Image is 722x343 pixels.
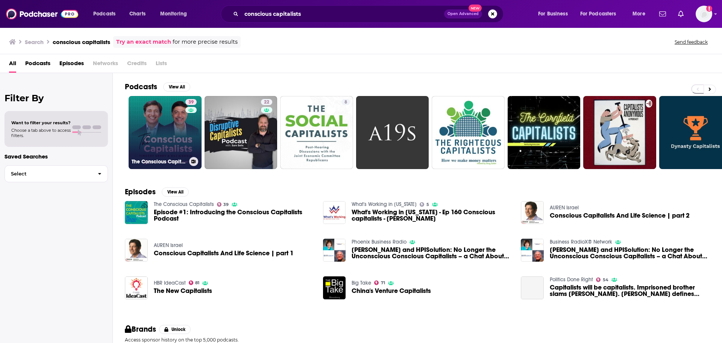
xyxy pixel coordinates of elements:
span: Logged in as RebRoz5 [696,6,712,22]
span: New [469,5,482,12]
span: Monitoring [160,9,187,19]
a: McMinn HR and HPISolution: No Longer the Unconscious Conscious Capitalists – a Chat About Company... [352,247,512,259]
a: Episodes [59,57,84,73]
span: Select [5,171,92,176]
button: open menu [575,8,627,20]
img: McMinn HR and HPISolution: No Longer the Unconscious Conscious Capitalists – a Chat About Company... [323,239,346,262]
h2: Episodes [125,187,156,197]
button: Open AdvancedNew [444,9,482,18]
span: Podcasts [25,57,50,73]
span: Lists [156,57,167,73]
a: The New Capitalists [125,276,148,299]
button: Unlock [159,325,191,334]
span: Charts [129,9,146,19]
button: View All [162,188,189,197]
img: Podchaser - Follow, Share and Rate Podcasts [6,7,78,21]
a: All [9,57,16,73]
button: Send feedback [672,39,710,45]
a: Capitalists will be capitalists. Imprisoned brother slams Trump. Bernie defines Sinema. [550,284,710,297]
a: Politics Done Right [550,276,593,283]
a: The Conscious Capitalists [154,201,214,207]
a: 22 [205,96,278,169]
div: Search podcasts, credits, & more... [228,5,511,23]
a: Show notifications dropdown [675,8,687,20]
span: Credits [127,57,147,73]
button: open menu [88,8,125,20]
a: AUREN Israel [550,204,579,211]
a: McMinn HR and HPISolution: No Longer the Unconscious Conscious Capitalists – a Chat About Company... [550,247,710,259]
span: 5 [426,203,429,206]
span: Capitalists will be capitalists. Imprisoned brother slams [PERSON_NAME]. [PERSON_NAME] defines Si... [550,284,710,297]
a: 8 [341,99,350,105]
span: More [633,9,645,19]
h2: Brands [125,325,156,334]
button: View All [163,82,190,91]
a: What's Working in Washington - Ep 160 Conscious capitalists - Jeff Cherry [323,201,346,224]
a: PodcastsView All [125,82,190,91]
button: open menu [627,8,655,20]
p: Access sponsor history on the top 5,000 podcasts. [125,337,710,343]
button: open menu [533,8,577,20]
a: 39 [185,99,197,105]
span: 22 [264,99,269,106]
a: EpisodesView All [125,187,189,197]
a: 39The Conscious Capitalists [129,96,202,169]
img: Episode #1: Introducing the Conscious Capitalists Podcast [125,201,148,224]
span: Conscious Capitalists And Life Science | part 2 [550,212,690,219]
span: 54 [603,278,608,282]
span: Open Advanced [447,12,479,16]
a: 8 [280,96,353,169]
a: 22 [261,99,272,105]
img: Conscious Capitalists And Life Science | part 2 [521,201,544,224]
span: Want to filter your results? [11,120,71,125]
span: For Podcasters [580,9,616,19]
a: China's Venture Capitalists [352,288,431,294]
span: Podcasts [93,9,115,19]
a: 71 [374,280,385,285]
span: What's Working in [US_STATE] - Ep 160 Conscious capitalists - [PERSON_NAME] [352,209,512,222]
h2: Podcasts [125,82,157,91]
h3: The Conscious Capitalists [132,159,186,165]
span: 39 [223,203,229,206]
a: 5 [420,202,429,207]
span: 39 [188,99,194,106]
a: Big Take [352,280,371,286]
span: 71 [381,281,385,285]
h3: Search [25,38,44,46]
a: AUREN Israel [154,242,183,248]
img: Conscious Capitalists And Life Science | part 1 [125,239,148,262]
a: The New Capitalists [154,288,212,294]
span: 81 [195,281,199,285]
a: Show notifications dropdown [656,8,669,20]
a: What's Working in Washington - Ep 160 Conscious capitalists - Jeff Cherry [352,209,512,222]
span: Choose a tab above to access filters. [11,128,71,138]
a: Conscious Capitalists And Life Science | part 1 [154,250,294,256]
a: Charts [124,8,150,20]
img: McMinn HR and HPISolution: No Longer the Unconscious Conscious Capitalists – a Chat About Company... [521,239,544,262]
a: Try an exact match [116,38,171,46]
a: HBR IdeaCast [154,280,186,286]
a: Business RadioX® Network [550,239,612,245]
span: For Business [538,9,568,19]
a: 81 [189,280,200,285]
a: Phoenix Business Radio [352,239,407,245]
a: 54 [596,277,608,282]
button: Select [5,165,108,182]
span: Networks [93,57,118,73]
input: Search podcasts, credits, & more... [241,8,444,20]
button: open menu [155,8,197,20]
button: Show profile menu [696,6,712,22]
a: Episode #1: Introducing the Conscious Capitalists Podcast [154,209,314,222]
